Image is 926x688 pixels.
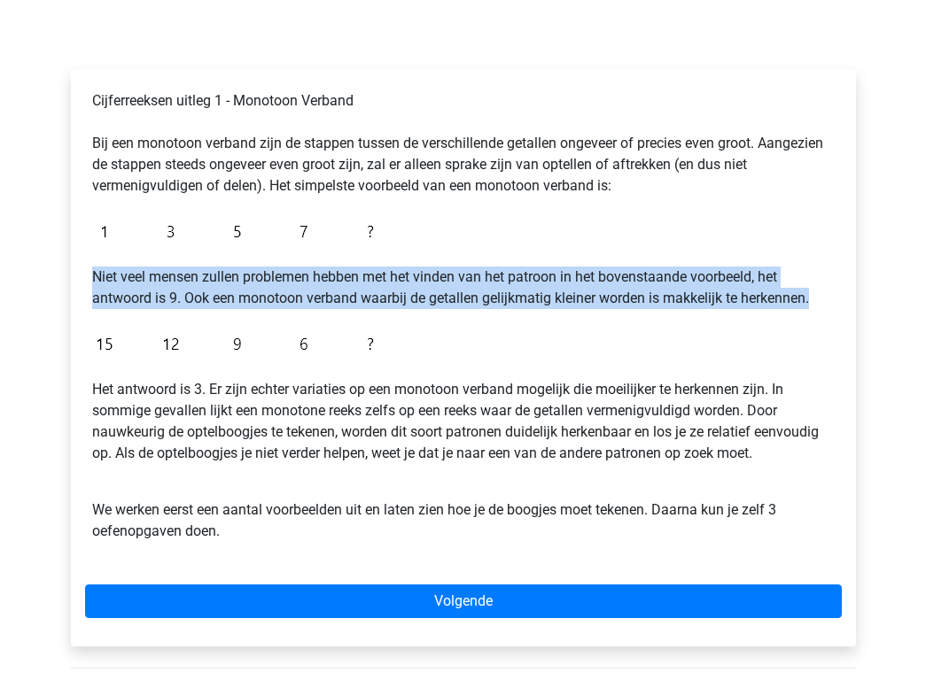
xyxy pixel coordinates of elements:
p: Niet veel mensen zullen problemen hebben met het vinden van het patroon in het bovenstaande voorb... [92,267,835,309]
p: We werken eerst een aantal voorbeelden uit en laten zien hoe je de boogjes moet tekenen. Daarna k... [92,478,835,542]
p: Cijferreeksen uitleg 1 - Monotoon Verband Bij een monotoon verband zijn de stappen tussen de vers... [92,90,835,197]
img: Figure sequences Example 1.png [92,211,383,252]
img: Figure sequences Example 2.png [92,323,383,365]
p: Het antwoord is 3. Er zijn echter variaties op een monotoon verband mogelijk die moeilijker te he... [92,379,835,464]
a: Volgende [85,584,842,618]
